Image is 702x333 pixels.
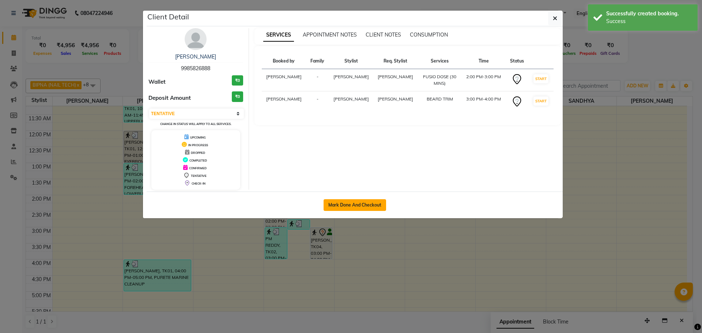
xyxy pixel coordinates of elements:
[262,91,306,112] td: [PERSON_NAME]
[306,69,329,91] td: -
[533,97,548,106] button: START
[373,53,418,69] th: Req. Stylist
[505,53,528,69] th: Status
[191,174,207,178] span: TENTATIVE
[189,159,207,162] span: COMPLETED
[533,74,548,83] button: START
[190,136,206,139] span: UPCOMING
[606,18,692,25] div: Success
[262,53,306,69] th: Booked by
[333,96,369,102] span: [PERSON_NAME]
[378,96,413,102] span: [PERSON_NAME]
[306,53,329,69] th: Family
[462,53,506,69] th: Time
[160,122,231,126] small: Change in status will apply to all services.
[181,65,210,72] span: 9985826888
[191,151,205,155] span: DROPPED
[147,11,189,22] h5: Client Detail
[262,69,306,91] td: [PERSON_NAME]
[418,53,462,69] th: Services
[333,74,369,79] span: [PERSON_NAME]
[329,53,373,69] th: Stylist
[189,166,207,170] span: CONFIRMED
[148,94,191,102] span: Deposit Amount
[185,28,207,50] img: avatar
[192,182,205,185] span: CHECK-IN
[462,69,506,91] td: 2:00 PM-3:00 PM
[263,29,294,42] span: SERVICES
[606,10,692,18] div: Successfully created booking.
[303,31,357,38] span: APPOINTMENT NOTES
[188,143,208,147] span: IN PROGRESS
[232,91,243,102] h3: ₹0
[422,96,457,102] div: BEARD TRIM
[324,199,386,211] button: Mark Done And Checkout
[422,73,457,87] div: FUSIO DOSE (30 MINS)
[410,31,448,38] span: CONSUMPTION
[232,75,243,86] h3: ₹0
[175,53,216,60] a: [PERSON_NAME]
[462,91,506,112] td: 3:00 PM-4:00 PM
[306,91,329,112] td: -
[148,78,166,86] span: Wallet
[366,31,401,38] span: CLIENT NOTES
[378,74,413,79] span: [PERSON_NAME]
